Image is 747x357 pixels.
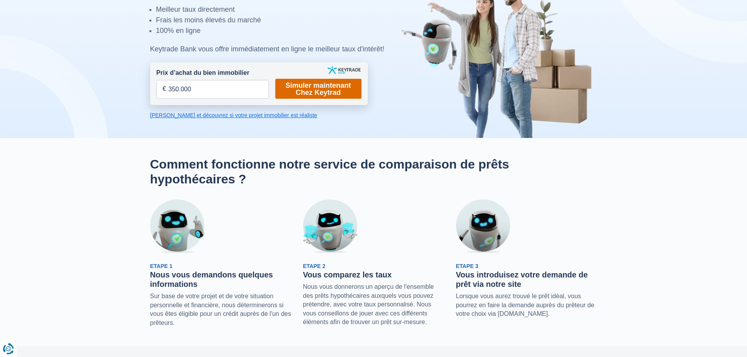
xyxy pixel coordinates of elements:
a: Simuler maintenant Chez Keytrad [275,79,362,99]
li: Meilleur taux directement [156,4,406,15]
li: Frais les moins élevés du marché [156,15,406,25]
h3: Vous comparez les taux [303,270,444,279]
span: Etape 2 [303,263,325,269]
label: Prix d’achat du bien immobilier [156,69,249,78]
img: Etape 2 [303,199,357,254]
img: Etape 1 [150,199,204,254]
p: Nous vous donnerons un aperçu de l'ensemble des prêts hypothécaires auxquels vous pouvez prétendr... [303,283,444,326]
h2: Comment fonctionne notre service de comparaison de prêts hypothécaires ? [150,157,597,187]
img: Etape 3 [456,199,510,254]
li: 100% en ligne [156,25,406,36]
span: Etape 1 [150,263,173,269]
span: € [163,85,166,94]
h3: Nous vous demandons quelques informations [150,270,291,289]
p: Sur base de votre projet et de votre situation personnelle et financière, nous déterminerons si v... [150,292,291,327]
span: Etape 3 [456,263,478,269]
a: [PERSON_NAME] et découvrez si votre projet immobilier est réaliste [150,111,368,119]
div: Keytrade Bank vous offre immédiatement en ligne le meilleur taux d'intérêt! [150,44,406,54]
img: keytrade [327,66,361,74]
p: Lorsque vous aurez trouvé le prêt idéal, vous pourrez en faire la demande auprès du prêteur de vo... [456,292,597,318]
h3: Vous introduisez votre demande de prêt via notre site [456,270,597,289]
